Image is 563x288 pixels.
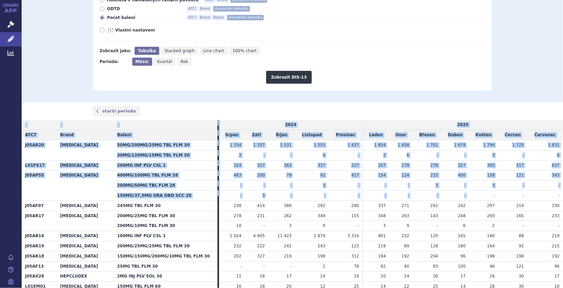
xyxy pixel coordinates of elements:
[22,211,57,231] th: J05AR17
[107,6,182,12] span: ODTD
[404,264,409,269] span: 40
[114,201,217,211] th: 245MG TBL FLM 30
[240,193,241,198] span: -
[348,233,359,238] span: 3 316
[401,254,409,259] span: 192
[60,132,74,137] span: Brand
[351,173,359,178] span: 417
[458,233,466,238] span: 165
[57,211,114,231] th: [MEDICAL_DATA]
[114,140,217,150] th: 50MG/200MG/25MG TBL FLM 30
[284,254,292,259] span: 219
[555,264,560,269] span: 96
[318,254,325,259] span: 198
[433,274,438,279] span: 30
[516,203,524,208] span: 314
[487,203,495,208] span: 297
[487,163,495,168] span: 393
[57,251,114,261] th: [MEDICAL_DATA]
[318,163,325,168] span: 337
[436,183,438,188] span: 3
[198,15,211,20] span: Brand
[552,203,560,208] span: 330
[181,59,188,64] span: Rok
[426,143,438,147] span: 1 701
[107,15,182,20] span: Počet balení
[351,254,359,259] span: 312
[492,183,495,188] span: 3
[203,48,224,53] span: Line chart
[401,173,409,178] span: 124
[277,233,291,238] span: 11 423
[284,213,292,218] span: 262
[492,153,495,158] span: 3
[437,153,438,158] span: -
[461,254,466,259] span: 96
[407,223,409,228] span: 9
[516,254,524,259] span: 198
[401,203,409,208] span: 271
[318,213,325,218] span: 349
[374,143,386,147] span: 1 854
[100,58,129,66] div: Perioda:
[557,153,560,158] span: 6
[164,48,194,53] span: Stacked graph
[413,130,441,140] td: Březen
[463,223,466,228] span: 6
[552,244,560,248] span: 215
[323,153,326,158] span: 6
[516,163,524,168] span: 317
[351,244,359,248] span: 123
[430,244,438,248] span: 128
[329,130,362,140] td: Prosinec
[257,244,265,248] span: 222
[240,183,241,188] span: -
[558,183,560,188] span: -
[348,143,359,147] span: 1 437
[253,143,265,147] span: 1 357
[354,274,359,279] span: 19
[552,173,560,178] span: 343
[138,48,156,53] span: Tabulka
[516,213,524,218] span: 165
[458,264,466,269] span: 100
[464,183,466,188] span: -
[323,183,326,188] span: 3
[458,163,466,168] span: 327
[430,233,438,238] span: 120
[57,140,114,160] th: [MEDICAL_DATA]
[22,271,57,282] th: J05AX28
[383,153,386,158] span: 3
[378,233,386,238] span: 801
[115,27,190,33] span: Vlastní nastavení
[219,130,245,140] td: Srpen
[114,261,217,271] th: 25MG TBL FLM 30
[245,130,268,140] td: Září
[490,264,495,269] span: 46
[398,143,409,147] span: 1 458
[263,264,265,269] span: -
[548,143,560,147] span: 1 831
[257,163,265,168] span: 327
[114,150,217,160] th: 30MG/120MG/15MG TBL FLM 30
[378,163,386,168] span: 207
[487,254,495,259] span: 198
[408,193,409,198] span: -
[362,120,563,130] td: 2025
[114,251,217,261] th: 150MG/150MG/200MG/10MG TBL FLM 30
[234,163,241,168] span: 324
[263,153,265,158] span: -
[263,183,265,188] span: -
[212,15,225,20] span: Balení
[381,274,386,279] span: 20
[114,160,217,170] th: 200MG INF PLV CSL 1
[378,244,386,248] span: 218
[230,233,241,238] span: 1 024
[351,213,359,218] span: 155
[464,193,466,198] span: -
[519,274,524,279] span: 30
[324,193,325,198] span: -
[22,241,57,251] th: J05AR19
[22,140,57,160] th: J05AR20
[253,233,265,238] span: 4 905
